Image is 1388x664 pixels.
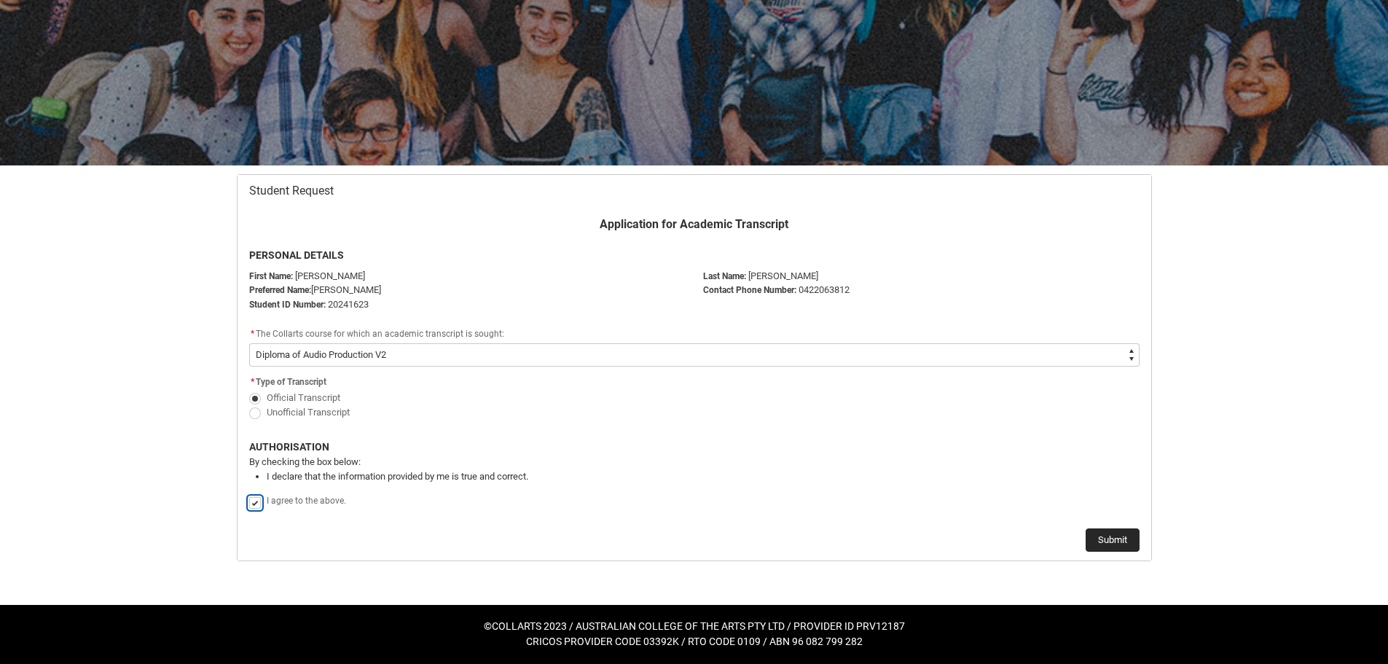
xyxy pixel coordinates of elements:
span: I agree to the above. [267,496,346,506]
b: PERSONAL DETAILS [249,249,344,261]
li: I declare that the information provided by me is true and correct. [267,469,1140,484]
strong: First Name: [249,271,293,281]
strong: Student ID Number: [249,300,326,310]
span: Type of Transcript [256,377,326,387]
span: [PERSON_NAME] [748,270,818,281]
span: [PERSON_NAME] [295,270,365,281]
b: Application for Academic Transcript [600,217,788,231]
b: Contact Phone Number: [703,285,796,295]
span: [PERSON_NAME] [311,284,381,295]
span: 20241623 [328,299,369,310]
p: By checking the box below: [249,455,1140,469]
span: Official Transcript [267,392,340,403]
span: 0422063812 [799,284,850,295]
abbr: required [251,329,254,339]
span: The Collarts course for which an academic transcript is sought: [256,329,504,339]
abbr: required [251,377,254,387]
b: Last Name: [703,271,746,281]
span: Student Request [249,184,334,198]
b: AUTHORISATION [249,441,329,453]
strong: Preferred Name: [249,285,311,295]
article: Redu_Student_Request flow [237,174,1152,561]
button: Submit [1086,528,1140,552]
span: Unofficial Transcript [267,407,350,418]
